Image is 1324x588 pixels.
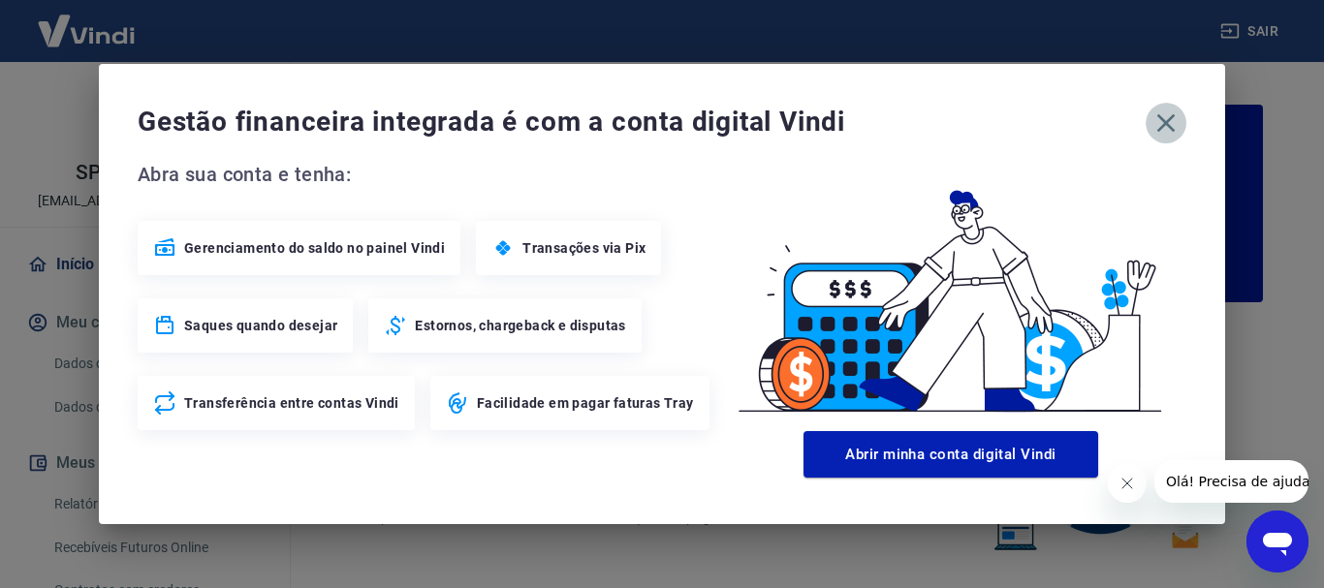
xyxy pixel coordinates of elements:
[1246,511,1308,573] iframe: Botão para abrir a janela de mensagens
[184,316,337,335] span: Saques quando desejar
[184,393,399,413] span: Transferência entre contas Vindi
[1154,460,1308,503] iframe: Mensagem da empresa
[138,159,715,190] span: Abra sua conta e tenha:
[804,431,1098,478] button: Abrir minha conta digital Vindi
[477,393,694,413] span: Facilidade em pagar faturas Tray
[184,238,445,258] span: Gerenciamento do saldo no painel Vindi
[415,316,625,335] span: Estornos, chargeback e disputas
[715,159,1186,423] img: Good Billing
[138,103,1146,141] span: Gestão financeira integrada é com a conta digital Vindi
[1108,464,1147,503] iframe: Fechar mensagem
[522,238,646,258] span: Transações via Pix
[12,14,163,29] span: Olá! Precisa de ajuda?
